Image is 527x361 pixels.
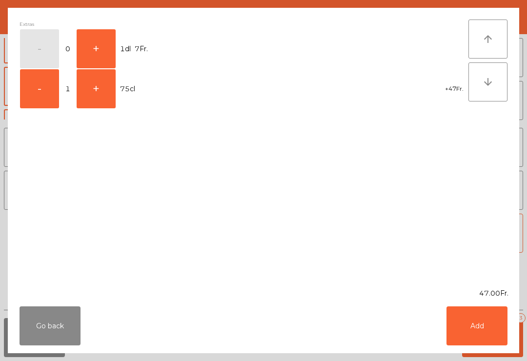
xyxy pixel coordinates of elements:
div: 47.00Fr. [8,288,519,299]
span: 75cl [120,82,135,96]
button: + [77,29,116,68]
span: 7Fr. [135,42,148,56]
i: arrow_upward [482,33,494,45]
button: Go back [20,306,81,345]
button: arrow_downward [468,62,507,101]
button: + [77,69,116,108]
button: Add [446,306,507,345]
span: 1 [60,82,76,96]
div: Extras [20,20,468,29]
button: - [20,69,59,108]
button: arrow_upward [468,20,507,59]
span: 1dl [120,42,131,56]
span: 0 [60,42,76,56]
span: +47Fr. [445,83,464,95]
i: arrow_downward [482,76,494,88]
